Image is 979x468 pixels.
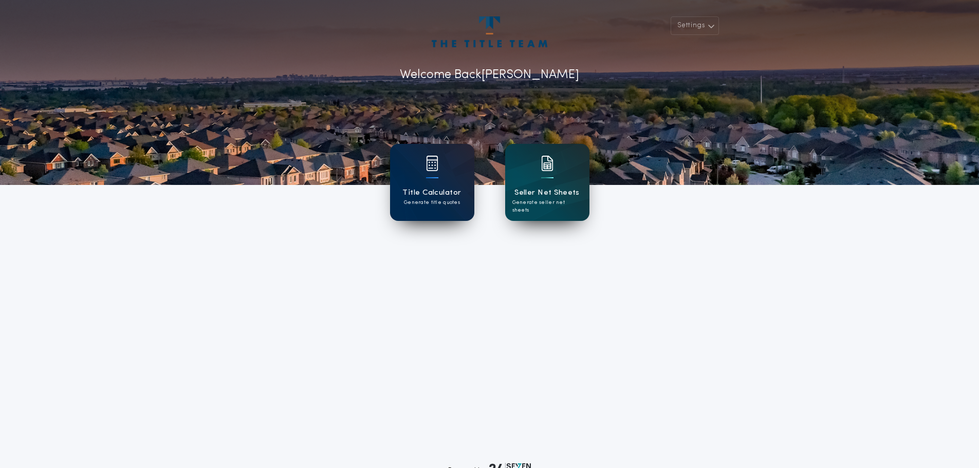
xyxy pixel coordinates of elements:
[390,144,474,221] a: card iconTitle CalculatorGenerate title quotes
[514,187,580,199] h1: Seller Net Sheets
[432,16,547,47] img: account-logo
[426,156,438,171] img: card icon
[402,187,461,199] h1: Title Calculator
[512,199,582,214] p: Generate seller net sheets
[541,156,553,171] img: card icon
[671,16,719,35] button: Settings
[400,66,579,84] p: Welcome Back [PERSON_NAME]
[404,199,460,207] p: Generate title quotes
[505,144,589,221] a: card iconSeller Net SheetsGenerate seller net sheets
